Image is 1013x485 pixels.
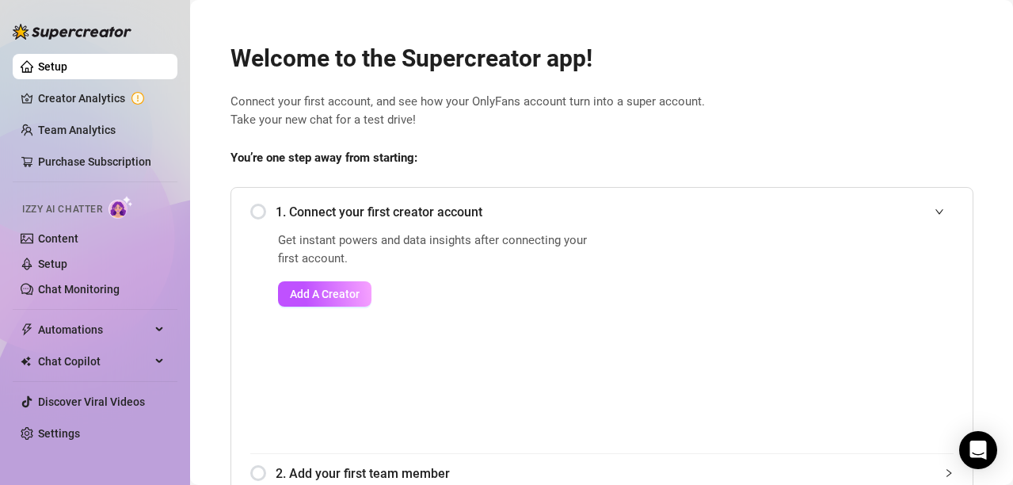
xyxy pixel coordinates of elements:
[38,349,150,374] span: Chat Copilot
[935,207,944,216] span: expanded
[38,60,67,73] a: Setup
[276,464,954,483] span: 2. Add your first team member
[230,44,973,74] h2: Welcome to the Supercreator app!
[278,281,371,307] button: Add A Creator
[22,202,102,217] span: Izzy AI Chatter
[21,356,31,367] img: Chat Copilot
[637,231,954,434] iframe: Add Creators
[38,395,145,408] a: Discover Viral Videos
[290,288,360,300] span: Add A Creator
[38,86,165,111] a: Creator Analytics exclamation-circle
[278,281,597,307] a: Add A Creator
[38,258,67,270] a: Setup
[278,231,597,269] span: Get instant powers and data insights after connecting your first account.
[38,283,120,296] a: Chat Monitoring
[38,124,116,136] a: Team Analytics
[38,232,78,245] a: Content
[13,24,131,40] img: logo-BBDzfeDw.svg
[38,317,150,342] span: Automations
[250,193,954,231] div: 1. Connect your first creator account
[38,155,151,168] a: Purchase Subscription
[109,196,133,219] img: AI Chatter
[230,151,417,165] strong: You’re one step away from starting:
[230,93,973,130] span: Connect your first account, and see how your OnlyFans account turn into a super account. Take you...
[959,431,997,469] div: Open Intercom Messenger
[944,468,954,478] span: collapsed
[21,323,33,336] span: thunderbolt
[38,427,80,440] a: Settings
[276,202,954,222] span: 1. Connect your first creator account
